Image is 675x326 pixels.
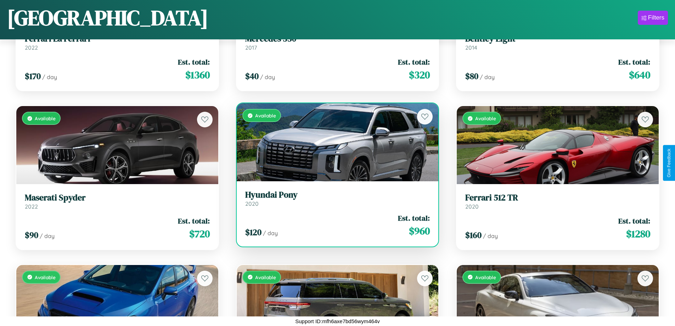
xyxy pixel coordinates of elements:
[465,34,650,51] a: Bentley Eight2014
[245,190,430,200] h3: Hyundai Pony
[409,224,430,238] span: $ 960
[245,44,257,51] span: 2017
[7,3,208,32] h1: [GEOGRAPHIC_DATA]
[25,193,210,203] h3: Maserati Spyder
[629,68,650,82] span: $ 640
[465,193,650,210] a: Ferrari 512 TR2020
[409,68,430,82] span: $ 320
[245,226,261,238] span: $ 120
[245,200,259,207] span: 2020
[245,190,430,207] a: Hyundai Pony2020
[475,115,496,121] span: Available
[648,14,664,21] div: Filters
[480,73,495,81] span: / day
[263,230,278,237] span: / day
[42,73,57,81] span: / day
[475,274,496,280] span: Available
[189,227,210,241] span: $ 720
[465,229,482,241] span: $ 160
[245,34,430,51] a: Mercedes 3502017
[25,44,38,51] span: 2022
[185,68,210,82] span: $ 1360
[398,57,430,67] span: Est. total:
[618,57,650,67] span: Est. total:
[255,112,276,118] span: Available
[465,193,650,203] h3: Ferrari 512 TR
[398,213,430,223] span: Est. total:
[25,229,38,241] span: $ 90
[178,57,210,67] span: Est. total:
[465,44,477,51] span: 2014
[25,34,210,51] a: Ferrari La Ferrari2022
[25,203,38,210] span: 2022
[25,193,210,210] a: Maserati Spyder2022
[666,149,671,177] div: Give Feedback
[260,73,275,81] span: / day
[35,115,56,121] span: Available
[25,70,41,82] span: $ 170
[245,70,259,82] span: $ 40
[465,203,479,210] span: 2020
[638,11,668,25] button: Filters
[40,232,55,239] span: / day
[618,216,650,226] span: Est. total:
[483,232,498,239] span: / day
[626,227,650,241] span: $ 1280
[295,316,379,326] p: Support ID: mfh6axe7bd56wym464v
[465,70,478,82] span: $ 80
[35,274,56,280] span: Available
[178,216,210,226] span: Est. total:
[255,274,276,280] span: Available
